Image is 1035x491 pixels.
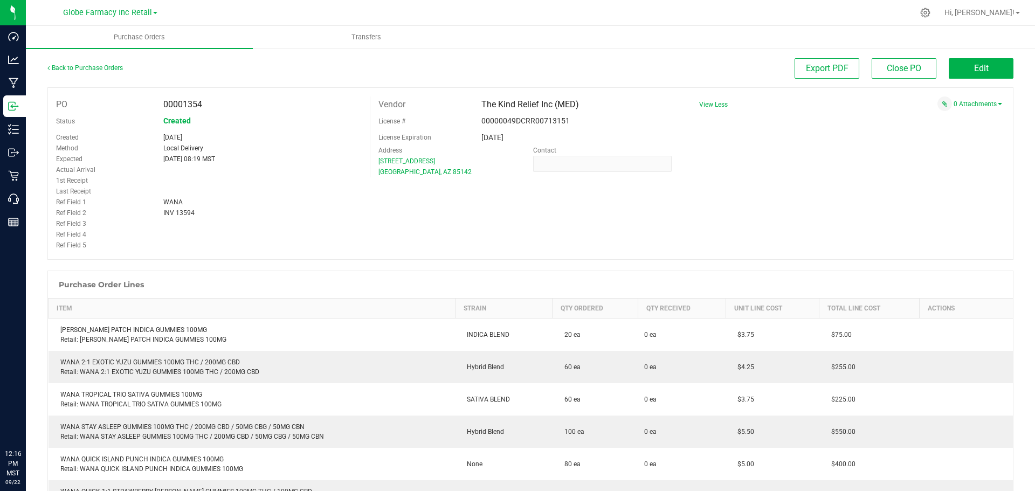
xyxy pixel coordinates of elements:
a: Purchase Orders [26,26,253,49]
span: $400.00 [826,460,855,468]
iframe: Resource center [11,405,43,437]
label: Ref Field 3 [56,218,86,229]
span: 00001354 [163,99,202,109]
span: Hi, [PERSON_NAME]! [944,8,1015,17]
span: 0 ea [644,427,657,437]
span: Globe Farmacy Inc Retail [63,8,152,17]
span: Transfers [337,32,396,42]
a: View Less [699,101,728,108]
th: Item [49,299,456,319]
label: Expected [56,154,82,164]
span: 85142 [453,168,472,176]
label: Created [56,132,79,143]
span: Purchase Orders [99,32,180,42]
button: Close PO [872,58,936,79]
span: 100 ea [559,428,584,435]
label: PO [56,96,67,113]
span: 20 ea [559,331,581,338]
label: 1st Receipt [56,175,88,186]
a: Back to Purchase Orders [47,64,123,72]
div: WANA QUICK ISLAND PUNCH INDICA GUMMIES 100MG Retail: WANA QUICK ISLAND PUNCH INDICA GUMMIES 100MG [55,454,449,474]
iframe: Resource center unread badge [32,403,45,416]
inline-svg: Inventory [8,124,19,135]
span: INV 13594 [163,209,195,217]
inline-svg: Inbound [8,101,19,112]
label: Ref Field 5 [56,240,86,251]
label: License # [378,113,405,129]
th: Strain [455,299,552,319]
span: None [461,460,482,468]
span: Close PO [887,63,921,73]
span: AZ [443,168,451,176]
p: 12:16 PM MST [5,449,21,478]
span: SATIVA BLEND [461,396,510,403]
span: 0 ea [644,330,657,340]
span: [GEOGRAPHIC_DATA], [378,168,441,176]
label: Ref Field 2 [56,208,86,218]
input: Format: (999) 999-9999 [533,156,672,172]
span: 0 ea [644,395,657,404]
span: [DATE] 08:19 MST [163,155,215,163]
span: $5.00 [732,460,754,468]
a: [STREET_ADDRESS] [GEOGRAPHIC_DATA], AZ 85142 [378,157,472,176]
span: WANA [163,198,183,206]
th: Qty Ordered [553,299,638,319]
div: WANA 2:1 EXOTIC YUZU GUMMIES 100MG THC / 200MG CBD Retail: WANA 2:1 EXOTIC YUZU GUMMIES 100MG THC... [55,357,449,377]
span: 0 ea [644,459,657,469]
inline-svg: Manufacturing [8,78,19,88]
label: Ref Field 4 [56,229,86,240]
span: [STREET_ADDRESS] [378,157,435,165]
button: Edit [949,58,1013,79]
span: Attach a document [937,96,952,111]
inline-svg: Reports [8,217,19,227]
span: INDICA BLEND [461,331,509,338]
inline-svg: Outbound [8,147,19,158]
span: The Kind Relief Inc (MED) [481,99,579,109]
span: [DATE] [481,133,503,142]
div: Manage settings [919,8,932,18]
div: WANA TROPICAL TRIO SATIVA GUMMIES 100MG Retail: WANA TROPICAL TRIO SATIVA GUMMIES 100MG [55,390,449,409]
span: 60 ea [559,396,581,403]
div: WANA STAY ASLEEP GUMMIES 100MG THC / 200MG CBD / 50MG CBG / 50MG CBN Retail: WANA STAY ASLEEP GUM... [55,422,449,441]
span: $3.75 [732,396,754,403]
div: [PERSON_NAME] PATCH INDICA GUMMIES 100MG Retail: [PERSON_NAME] PATCH INDICA GUMMIES 100MG [55,325,449,344]
span: Local Delivery [163,144,203,152]
inline-svg: Dashboard [8,31,19,42]
a: 0 Attachments [954,100,1002,108]
inline-svg: Retail [8,170,19,181]
label: Address [378,145,402,156]
span: $550.00 [826,428,855,435]
span: Hybrid Blend [461,428,504,435]
label: Ref Field 1 [56,197,86,208]
label: Method [56,143,78,154]
span: Hybrid Blend [461,363,504,371]
p: 09/22 [5,478,21,486]
span: $3.75 [732,331,754,338]
span: Export PDF [806,63,848,73]
span: Created [163,116,191,125]
label: Status [56,113,75,129]
inline-svg: Call Center [8,193,19,204]
span: $5.50 [732,428,754,435]
span: 0 ea [644,362,657,372]
span: 60 ea [559,363,581,371]
span: $255.00 [826,363,855,371]
label: Actual Arrival [56,164,95,175]
label: Last Receipt [56,186,91,197]
span: Edit [974,63,989,73]
label: Contact [533,145,556,156]
span: $75.00 [826,331,852,338]
label: License Expiration [378,133,431,142]
span: [DATE] [163,134,182,141]
a: Transfers [253,26,480,49]
inline-svg: Analytics [8,54,19,65]
span: $225.00 [826,396,855,403]
th: Qty Received [638,299,726,319]
th: Actions [920,299,1013,319]
th: Total Line Cost [819,299,920,319]
span: 00000049DCRR00713151 [481,116,570,125]
th: Unit Line Cost [726,299,819,319]
h1: Purchase Order Lines [59,280,144,289]
span: 80 ea [559,460,581,468]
